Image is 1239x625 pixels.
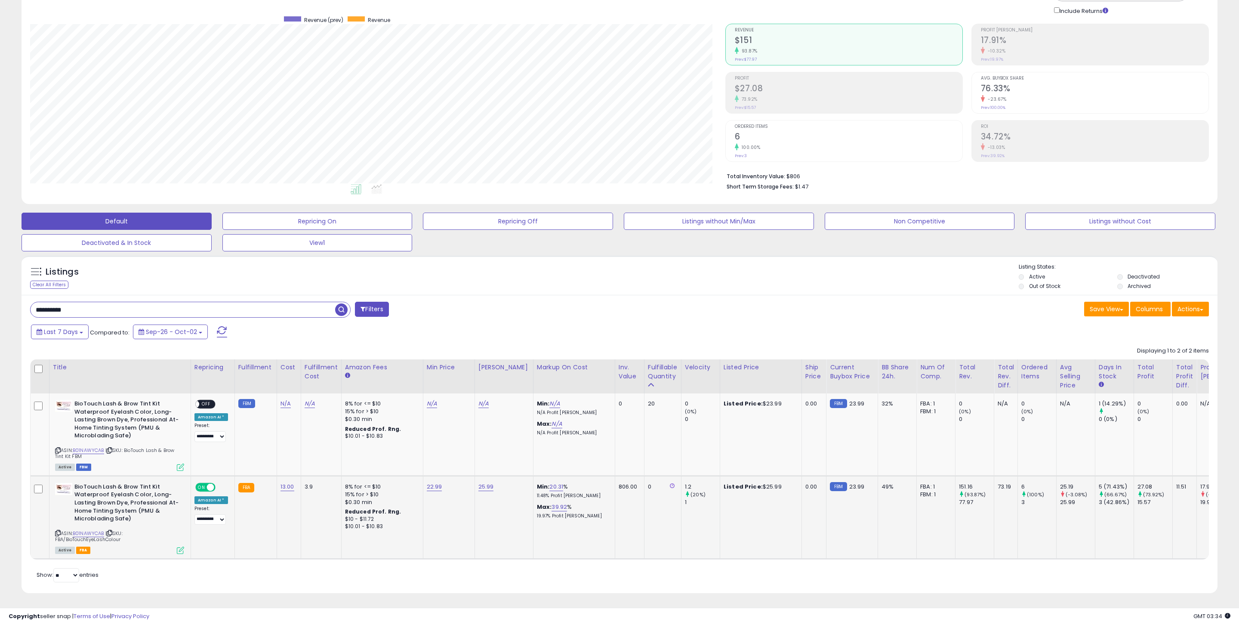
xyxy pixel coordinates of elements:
a: N/A [549,399,560,408]
span: All listings currently available for purchase on Amazon [55,547,75,554]
div: 6 [1021,483,1056,491]
div: 806.00 [619,483,638,491]
div: $25.99 [724,483,795,491]
button: Last 7 Days [31,325,89,339]
button: Actions [1172,302,1209,316]
div: 0 [1137,400,1172,408]
div: 32% [881,400,910,408]
small: 100.00% [739,144,761,151]
div: N/A [998,400,1011,408]
small: -10.32% [985,48,1006,54]
b: Max: [537,420,552,428]
label: Out of Stock [1029,282,1060,290]
div: Title [53,363,187,372]
small: Prev: 39.92% [981,153,1005,158]
span: Revenue [735,28,962,33]
a: N/A [552,420,562,428]
div: 73.19 [998,483,1011,491]
div: 0 [685,400,720,408]
a: 25.99 [478,483,494,491]
a: N/A [427,399,437,408]
div: Velocity [685,363,716,372]
a: Privacy Policy [111,612,149,620]
small: -23.67% [985,96,1007,102]
img: 41iF+svcyiL._SL40_.jpg [55,400,72,412]
div: $0.30 min [345,498,416,506]
span: Compared to: [90,328,129,337]
div: $23.99 [724,400,795,408]
div: Total Rev. [959,363,990,381]
div: Avg Selling Price [1060,363,1091,390]
b: Total Inventory Value: [727,173,785,180]
p: N/A Profit [PERSON_NAME] [537,430,608,436]
span: 23.99 [849,483,865,491]
small: 73.92% [739,96,758,102]
small: Amazon Fees. [345,372,350,380]
h2: $151 [735,35,962,47]
button: Columns [1130,302,1171,316]
h2: 34.72% [981,132,1208,143]
div: Inv. value [619,363,641,381]
span: ROI [981,124,1208,129]
small: Prev: 19.97% [981,57,1003,62]
div: % [537,483,608,499]
button: Non Competitive [825,213,1015,230]
button: Default [22,213,212,230]
div: Fulfillment Cost [305,363,338,381]
div: Fulfillment [238,363,273,372]
span: $1.47 [795,183,808,191]
div: BB Share 24h. [881,363,913,381]
div: 5 (71.43%) [1099,483,1134,491]
div: 151.16 [959,483,994,491]
button: Listings without Cost [1025,213,1215,230]
a: B01NAWYCAB [73,447,104,454]
div: 0 [959,415,994,423]
div: 15% for > $10 [345,408,416,415]
div: FBM: 1 [920,408,949,415]
span: | SKU: BioTouch Lash & Brow Tint Kit FBM [55,447,175,460]
strong: Copyright [9,612,40,620]
span: Avg. Buybox Share [981,76,1208,81]
b: Min: [537,483,550,491]
div: 3 [1021,498,1056,506]
div: Repricing [194,363,231,372]
div: ASIN: [55,400,184,470]
div: 20 [648,400,675,408]
small: FBM [830,399,847,408]
div: Preset: [194,506,228,525]
small: (-3.08%) [1066,491,1087,498]
small: (66.67%) [1104,491,1127,498]
div: $10 - $11.72 [345,516,416,523]
div: $10.01 - $10.83 [345,523,416,530]
label: Active [1029,273,1045,280]
div: 0.00 [1176,400,1190,408]
div: Amazon Fees [345,363,419,372]
small: (73.92%) [1143,491,1164,498]
div: 1.2 [685,483,720,491]
small: Prev: $15.57 [735,105,756,110]
div: N/A [1060,400,1088,408]
small: Prev: 3 [735,153,747,158]
span: | SKU: FBA/BioTouchEyeLashColour [55,530,123,543]
small: (100%) [1027,491,1044,498]
small: -13.03% [985,144,1005,151]
span: FBA [76,547,91,554]
h2: 6 [735,132,962,143]
a: Terms of Use [74,612,110,620]
span: OFF [214,483,228,491]
h2: 17.91% [981,35,1208,47]
p: Listing States: [1019,263,1218,271]
button: Save View [1084,302,1129,316]
div: 0 [1021,400,1056,408]
div: Preset: [194,423,228,442]
button: Deactivated & In Stock [22,234,212,251]
span: Ordered Items [735,124,962,129]
div: 25.99 [1060,498,1095,506]
button: Filters [355,302,388,317]
div: FBM: 1 [920,491,949,498]
div: 0.00 [805,400,820,408]
th: The percentage added to the cost of goods (COGS) that forms the calculator for Min & Max prices. [533,359,615,393]
div: 15.57 [1137,498,1172,506]
h5: Listings [46,266,79,278]
b: Reduced Prof. Rng. [345,425,401,433]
